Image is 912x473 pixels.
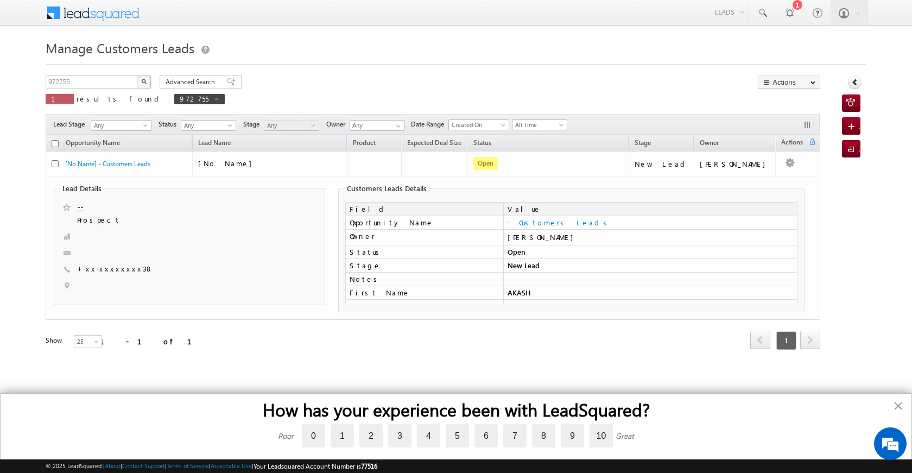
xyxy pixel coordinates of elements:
span: All Time [512,120,564,130]
label: 8 [532,424,555,447]
label: 6 [474,424,498,447]
span: Actions [776,136,808,150]
td: Opportunity ID [345,300,504,313]
a: [No Name] - Customers Leads [65,160,150,168]
td: Stage [345,259,504,273]
input: Type to Search [350,120,405,131]
span: Opportunity Name [66,138,120,147]
span: Stage [243,119,264,129]
span: 1 [776,331,796,350]
div: [PERSON_NAME] [700,159,771,169]
span: Prospect [77,215,244,226]
legend: Lead Details [60,184,104,193]
h2: How has your experience been with LeadSquared? [22,399,890,420]
a: Status [468,137,497,151]
span: 972755 [180,94,208,103]
td: Opportunity Name [345,216,504,230]
label: 10 [590,424,613,447]
span: Status [159,119,181,129]
span: Advanced Search [166,77,218,87]
div: 1 - 1 of 1 [100,335,205,348]
span: Any [91,121,148,130]
span: Any [181,121,233,130]
div: [PERSON_NAME] [508,232,793,242]
a: Acceptable Use [211,462,252,469]
span: 77516 [361,462,377,470]
a: -- [77,201,84,212]
span: [No Name] [198,159,257,168]
div: New Lead [635,159,689,169]
span: Lead Name [193,137,236,151]
legend: Customers Leads Details [344,184,429,193]
td: 972755 [503,300,797,313]
span: Lead Stage [53,119,89,129]
label: 1 [331,424,354,447]
td: Open [503,245,797,259]
span: +xx-xxxxxxxx38 [77,264,153,275]
td: Field [345,202,504,216]
span: Expected Deal Size [407,138,461,147]
td: New Lead [503,259,797,273]
span: Any [264,121,316,130]
label: 0 [302,424,325,447]
div: Great [616,431,634,441]
button: Close [893,397,903,414]
label: 5 [446,424,469,447]
a: Show All Items [390,121,404,131]
label: 9 [561,424,584,447]
td: Status [345,245,504,259]
td: Notes [345,273,504,286]
span: Open [473,157,498,170]
a: - Customers Leads [508,218,611,227]
label: 7 [503,424,527,447]
span: Product [353,138,376,147]
td: First Name [345,286,504,300]
span: next [800,331,820,349]
label: 4 [417,424,440,447]
span: Date Range [411,119,448,129]
span: Owner [326,119,350,129]
img: Search [141,79,147,84]
span: 1 [51,94,68,103]
a: About [105,462,121,469]
span: Created On [449,120,505,130]
td: Owner [345,230,504,245]
span: Stage [635,138,651,147]
span: Owner [700,138,719,147]
button: Actions [758,75,820,89]
div: Poor [278,431,294,441]
span: 25 [74,337,103,346]
a: Contact Support [122,462,165,469]
td: AKASH [503,286,797,300]
span: Manage Customers Leads [46,39,194,56]
span: results found [77,94,163,103]
div: Show [46,336,65,345]
input: Check all records [52,140,59,147]
span: prev [750,331,770,349]
label: 3 [388,424,411,447]
span: Your Leadsquared Account Number is [254,462,377,470]
a: Terms of Service [167,462,209,469]
label: 2 [359,424,383,447]
span: © 2025 LeadSquared | | | | | [46,461,377,471]
td: Value [503,202,797,216]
